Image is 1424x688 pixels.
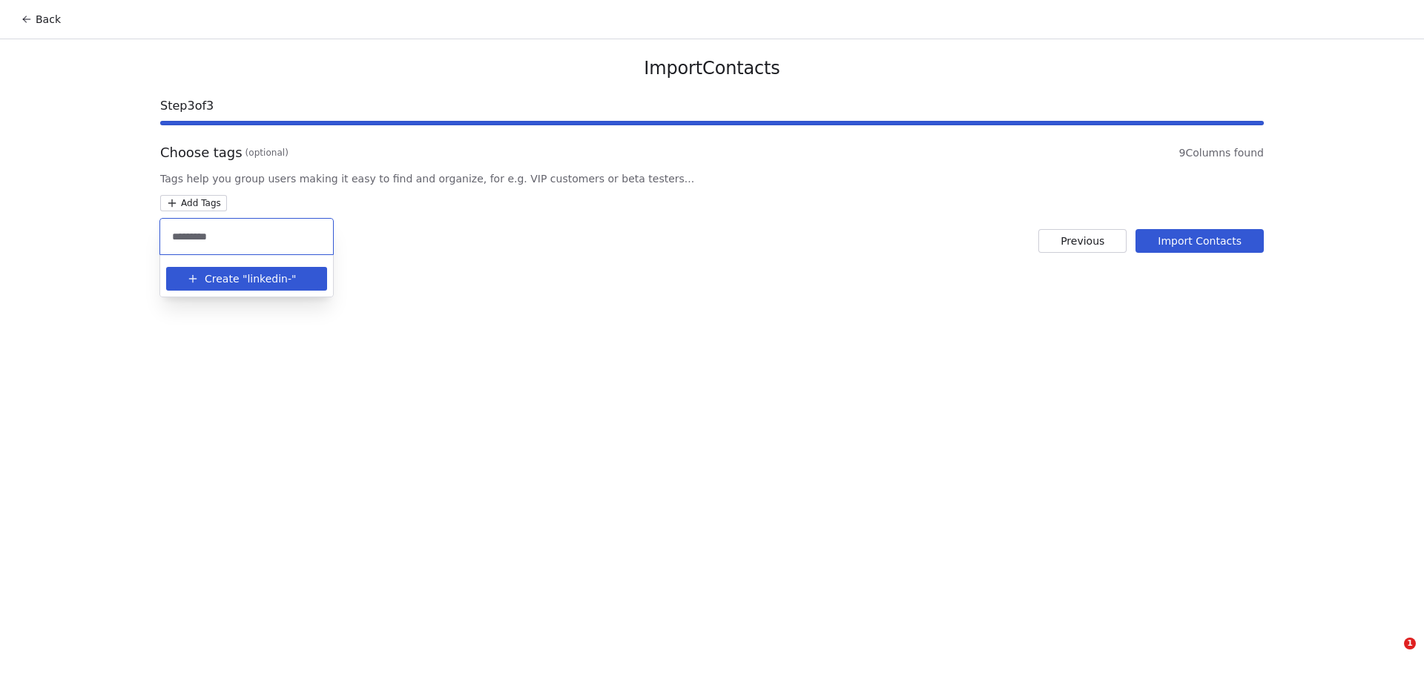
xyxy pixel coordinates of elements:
[175,267,318,291] button: Create "linkedin-"
[291,271,296,287] span: "
[1404,638,1416,649] span: 1
[247,271,291,287] span: linkedin-
[205,271,247,287] span: Create "
[1374,638,1409,673] iframe: Intercom live chat
[166,261,327,291] div: Suggestions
